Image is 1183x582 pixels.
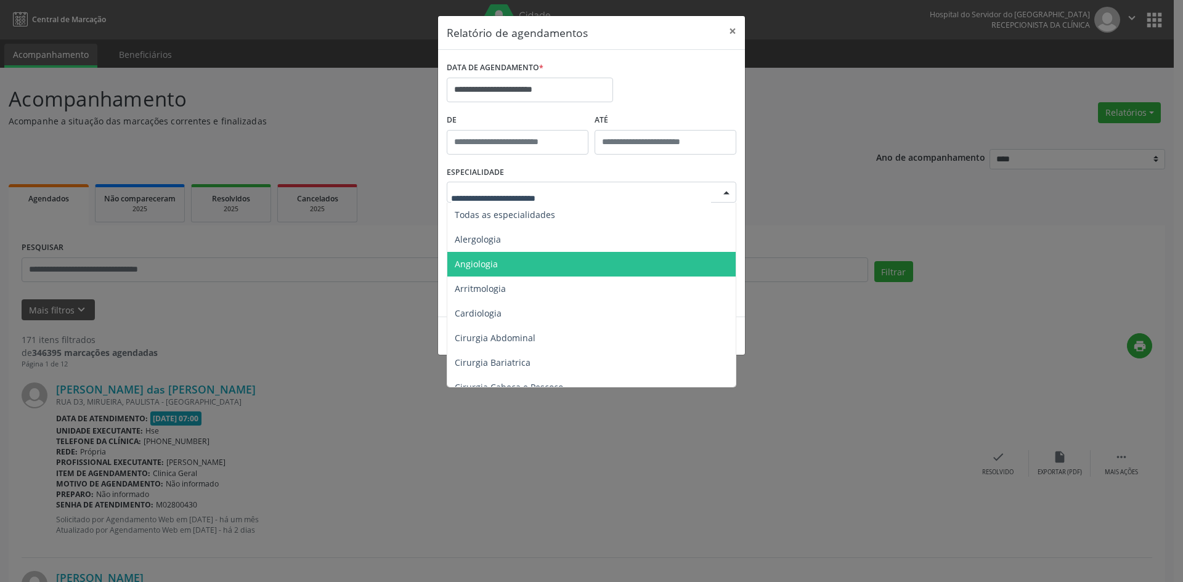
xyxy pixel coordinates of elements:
[455,209,555,220] span: Todas as especialidades
[455,258,498,270] span: Angiologia
[447,25,588,41] h5: Relatório de agendamentos
[455,283,506,294] span: Arritmologia
[447,59,543,78] label: DATA DE AGENDAMENTO
[455,332,535,344] span: Cirurgia Abdominal
[595,111,736,130] label: ATÉ
[447,111,588,130] label: De
[720,16,745,46] button: Close
[455,233,501,245] span: Alergologia
[447,163,504,182] label: ESPECIALIDADE
[455,307,502,319] span: Cardiologia
[455,381,563,393] span: Cirurgia Cabeça e Pescoço
[455,357,531,368] span: Cirurgia Bariatrica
